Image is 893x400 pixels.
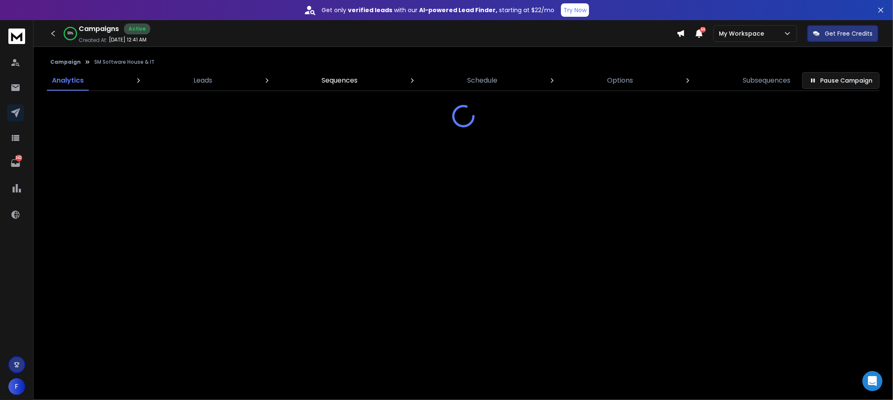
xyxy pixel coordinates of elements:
[193,75,212,86] p: Leads
[825,29,872,38] p: Get Free Credits
[462,70,502,91] a: Schedule
[109,36,147,43] p: [DATE] 12:41 AM
[188,70,217,91] a: Leads
[348,6,392,14] strong: verified leads
[8,378,25,395] button: F
[67,31,73,36] p: 99 %
[700,27,706,33] span: 50
[862,371,883,391] div: Open Intercom Messenger
[719,29,767,38] p: My Workspace
[15,155,22,161] p: 342
[79,24,119,34] h1: Campaigns
[52,75,84,86] p: Analytics
[124,23,150,34] div: Active
[561,3,589,17] button: Try Now
[564,6,587,14] p: Try Now
[8,29,25,44] img: logo
[802,72,880,89] button: Pause Campaign
[317,70,363,91] a: Sequences
[50,59,81,65] button: Campaign
[602,70,638,91] a: Options
[607,75,633,86] p: Options
[419,6,497,14] strong: AI-powered Lead Finder,
[79,37,107,44] p: Created At:
[467,75,497,86] p: Schedule
[322,75,358,86] p: Sequences
[47,70,89,91] a: Analytics
[807,25,878,42] button: Get Free Credits
[7,155,24,171] a: 342
[322,6,554,14] p: Get only with our starting at $22/mo
[743,75,790,86] p: Subsequences
[738,70,795,91] a: Subsequences
[94,59,154,65] p: SM Software House & IT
